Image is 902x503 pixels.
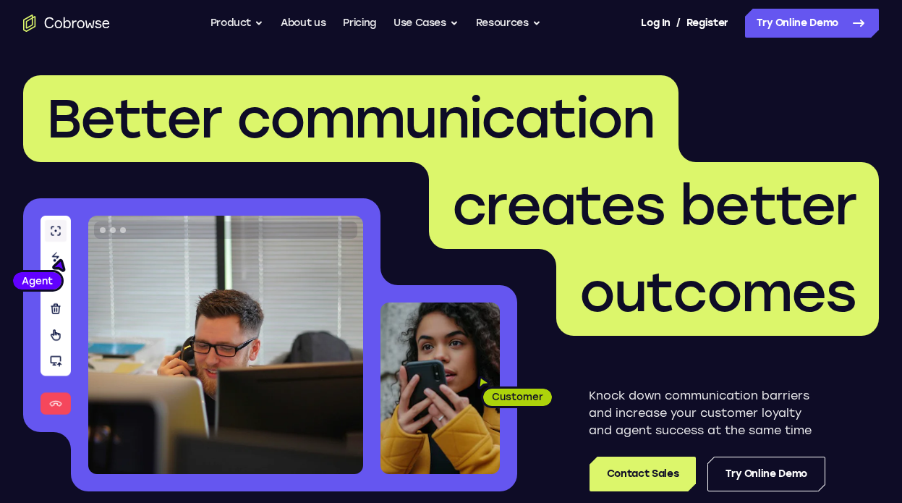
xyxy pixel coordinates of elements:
[343,9,376,38] a: Pricing
[281,9,326,38] a: About us
[380,303,500,474] img: A customer holding their phone
[210,9,264,38] button: Product
[23,14,110,32] a: Go to the home page
[46,86,655,151] span: Better communication
[686,9,728,38] a: Register
[676,14,681,32] span: /
[590,457,696,491] a: Contact Sales
[589,387,825,439] p: Knock down communication barriers and increase your customer loyalty and agent success at the sam...
[707,457,825,491] a: Try Online Demo
[452,173,856,238] span: creates better
[476,9,541,38] button: Resources
[88,216,363,474] img: A customer support agent talking on the phone
[745,9,879,38] a: Try Online Demo
[393,9,459,38] button: Use Cases
[579,260,856,325] span: outcomes
[641,9,670,38] a: Log In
